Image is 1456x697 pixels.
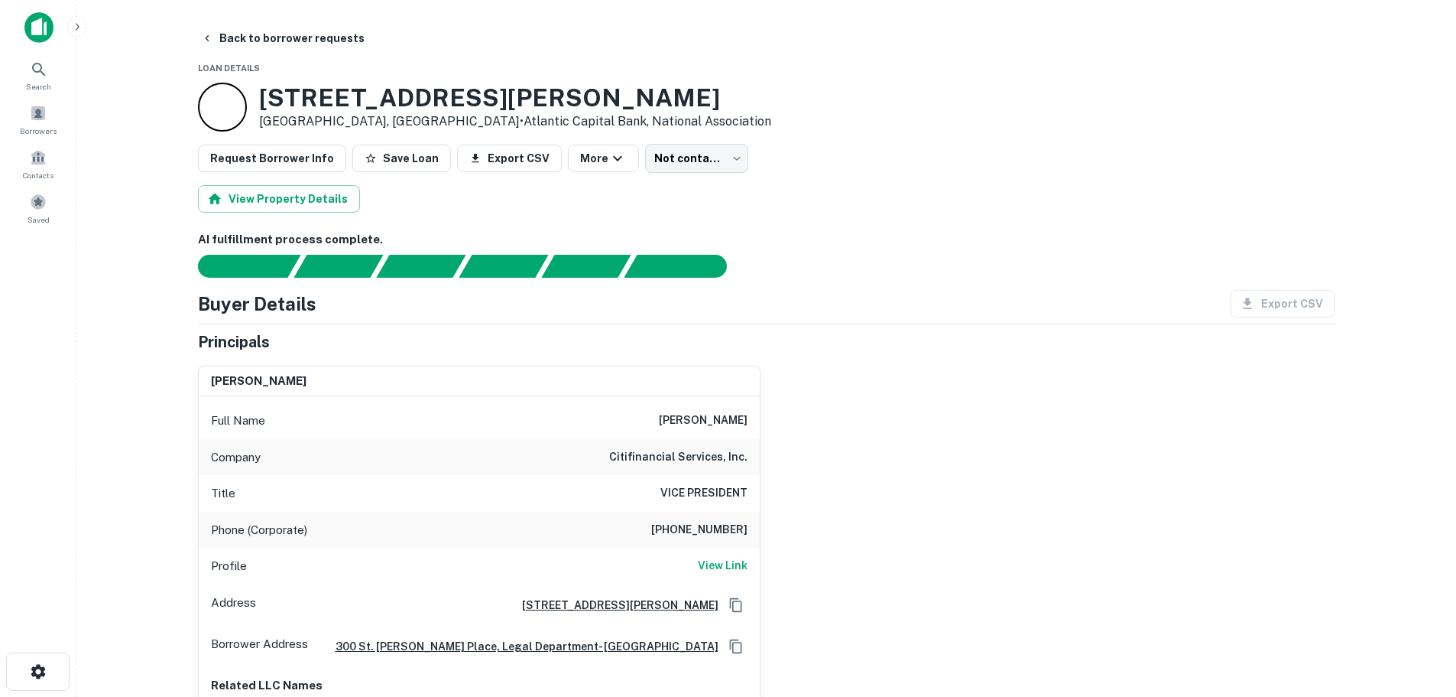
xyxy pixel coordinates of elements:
p: Address [211,594,256,617]
button: Copy Address [725,594,747,617]
a: Search [5,54,72,96]
span: Loan Details [198,64,260,73]
button: More [568,145,639,172]
div: Sending borrower request to AI... [180,255,294,278]
h3: [STREET_ADDRESS][PERSON_NAME] [259,83,771,112]
p: [GEOGRAPHIC_DATA], [GEOGRAPHIC_DATA] • [259,112,771,131]
h6: View Link [698,557,747,574]
p: Profile [211,557,247,575]
span: Search [26,80,51,93]
span: Contacts [23,169,54,181]
img: capitalize-icon.png [24,12,54,43]
p: Borrower Address [211,635,308,658]
p: Phone (Corporate) [211,521,307,539]
button: Export CSV [457,145,562,172]
button: Request Borrower Info [198,145,346,172]
h6: VICE PRESIDENT [660,484,747,503]
a: Atlantic Capital Bank, National Association [524,114,771,129]
a: Contacts [5,143,72,184]
a: Saved [5,187,72,229]
div: Principals found, still searching for contact information. This may take time... [541,255,631,278]
div: Principals found, AI now looking for contact information... [459,255,548,278]
button: View Property Details [198,185,360,213]
h6: [PHONE_NUMBER] [651,521,747,539]
p: Company [211,448,261,467]
h6: [PERSON_NAME] [659,412,747,430]
iframe: Chat Widget [1380,575,1456,648]
a: Borrowers [5,99,72,140]
button: Back to borrower requests [195,24,371,52]
a: [STREET_ADDRESS][PERSON_NAME] [510,597,718,614]
h6: citifinancial services, inc. [609,448,747,467]
button: Save Loan [352,145,451,172]
h5: Principals [198,331,270,353]
a: 300 st. [PERSON_NAME] place, legal department- [GEOGRAPHIC_DATA] [323,638,718,655]
h6: [PERSON_NAME] [211,373,306,390]
h4: Buyer Details [198,290,316,318]
h6: AI fulfillment process complete. [198,231,1335,249]
a: View Link [698,557,747,575]
p: Full Name [211,412,265,430]
span: Borrowers [20,125,57,137]
button: Copy Address [725,635,747,658]
div: AI fulfillment process complete. [624,255,745,278]
p: Related LLC Names [211,676,747,695]
p: Title [211,484,235,503]
div: Not contacted [645,144,748,173]
span: Saved [28,213,50,226]
div: Documents found, AI parsing details... [376,255,465,278]
div: Your request is received and processing... [293,255,383,278]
